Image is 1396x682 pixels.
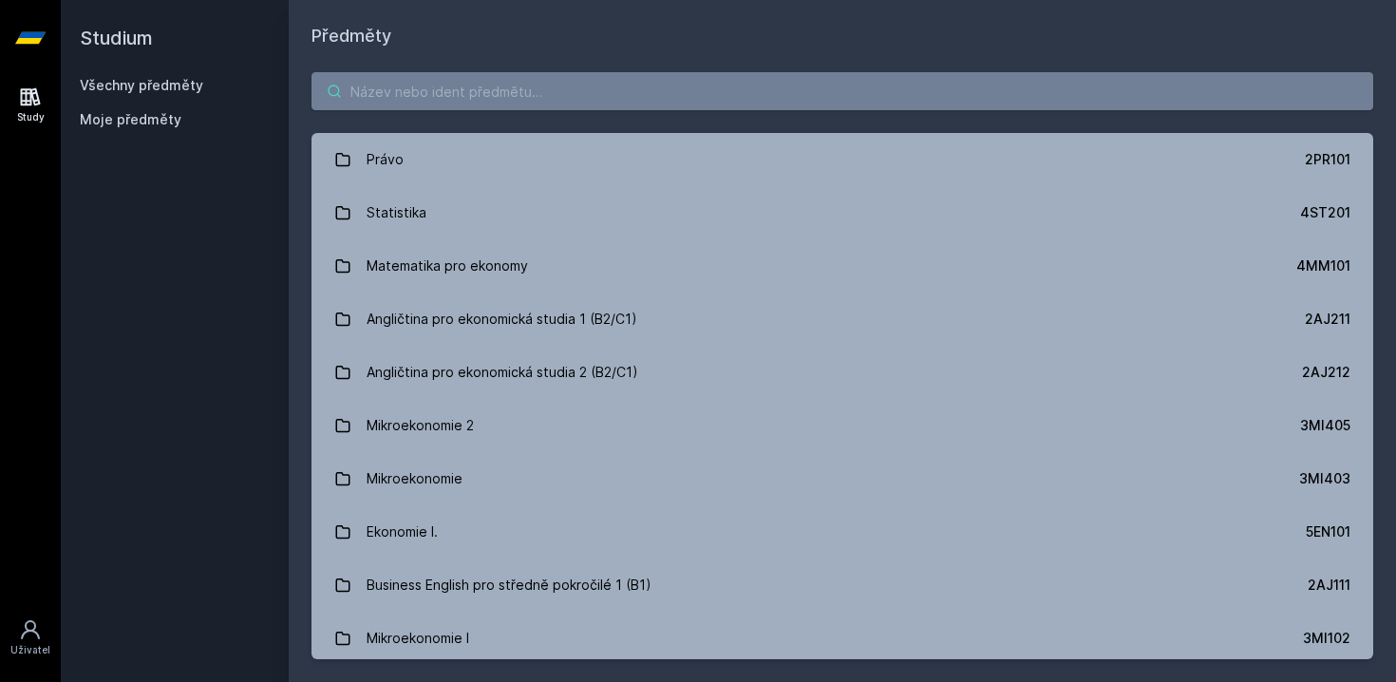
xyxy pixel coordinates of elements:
div: 2AJ111 [1308,576,1350,595]
div: Angličtina pro ekonomická studia 2 (B2/C1) [367,353,638,391]
div: 5EN101 [1306,522,1350,541]
a: Mikroekonomie I 3MI102 [311,612,1373,665]
div: 2AJ211 [1305,310,1350,329]
a: Právo 2PR101 [311,133,1373,186]
a: Study [4,76,57,134]
div: Ekonomie I. [367,513,438,551]
div: 4MM101 [1296,256,1350,275]
div: 3MI405 [1300,416,1350,435]
a: Matematika pro ekonomy 4MM101 [311,239,1373,293]
span: Moje předměty [80,110,181,129]
div: Angličtina pro ekonomická studia 1 (B2/C1) [367,300,637,338]
a: Všechny předměty [80,77,203,93]
a: Angličtina pro ekonomická studia 2 (B2/C1) 2AJ212 [311,346,1373,399]
div: 2AJ212 [1302,363,1350,382]
div: Study [17,110,45,124]
input: Název nebo ident předmětu… [311,72,1373,110]
a: Uživatel [4,609,57,667]
div: Business English pro středně pokročilé 1 (B1) [367,566,651,604]
div: Mikroekonomie 2 [367,407,474,445]
a: Mikroekonomie 3MI403 [311,452,1373,505]
a: Ekonomie I. 5EN101 [311,505,1373,559]
div: Matematika pro ekonomy [367,247,528,285]
div: Mikroekonomie I [367,619,469,657]
div: 2PR101 [1305,150,1350,169]
div: Uživatel [10,643,50,657]
div: Mikroekonomie [367,460,462,498]
a: Statistika 4ST201 [311,186,1373,239]
div: Statistika [367,194,426,232]
h1: Předměty [311,23,1373,49]
a: Mikroekonomie 2 3MI405 [311,399,1373,452]
a: Business English pro středně pokročilé 1 (B1) 2AJ111 [311,559,1373,612]
div: 3MI102 [1303,629,1350,648]
div: 3MI403 [1299,469,1350,488]
div: 4ST201 [1300,203,1350,222]
div: Právo [367,141,404,179]
a: Angličtina pro ekonomická studia 1 (B2/C1) 2AJ211 [311,293,1373,346]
